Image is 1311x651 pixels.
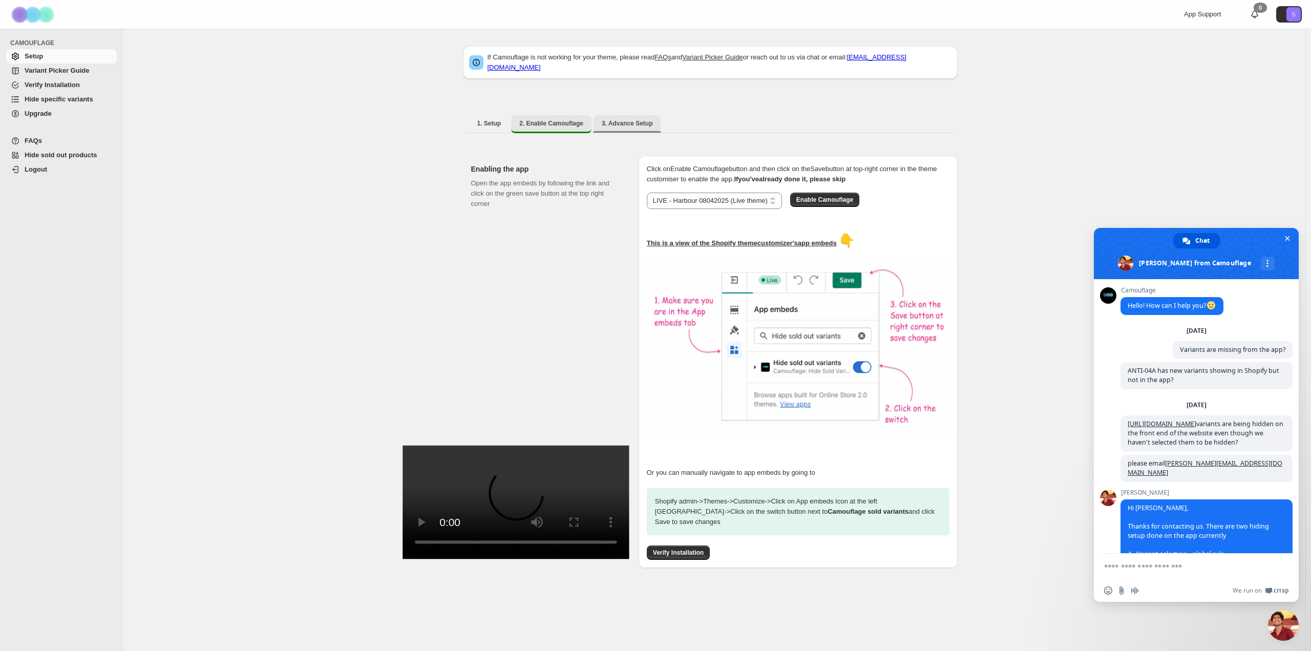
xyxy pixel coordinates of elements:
[471,164,622,174] h2: Enabling the app
[519,119,583,128] span: 2. Enable Camouflage
[6,92,117,107] a: Hide specific variants
[6,49,117,64] a: Setup
[1276,6,1302,23] button: Avatar with initials S
[1254,3,1267,13] div: 0
[1180,345,1285,354] span: Variants are missing from the app?
[25,52,43,60] span: Setup
[796,196,853,204] span: Enable Camouflage
[25,151,97,159] span: Hide sold out products
[25,95,93,103] span: Hide specific variants
[647,488,949,535] p: Shopify admin -> Themes -> Customize -> Click on App embeds Icon at the left [GEOGRAPHIC_DATA] ->...
[25,110,52,117] span: Upgrade
[1128,550,1224,559] span: Variant selection - global rule
[1250,9,1260,19] a: 0
[1187,328,1207,334] div: [DATE]
[25,137,42,144] span: FAQs
[1128,366,1279,384] span: ANTI-04A has new variants showing in Shopify but not in the app?
[647,164,949,184] p: Click on Enable Camouflage button and then click on the Save button at top-right corner in the th...
[647,257,954,436] img: camouflage-enable
[25,67,89,74] span: Variant Picker Guide
[647,549,710,556] a: Verify Installation
[1104,586,1112,595] span: Insert an emoji
[1131,586,1139,595] span: Audio message
[6,148,117,162] a: Hide sold out products
[1187,402,1207,408] div: [DATE]
[1128,459,1282,477] a: [PERSON_NAME][EMAIL_ADDRESS][DOMAIN_NAME]
[1120,489,1293,496] span: [PERSON_NAME]
[403,446,629,559] video: Enable Camouflage in theme app embeds
[1282,233,1293,244] span: Close chat
[647,545,710,560] button: Verify Installation
[647,468,949,478] p: Or you can manually navigate to app embeds by going to
[6,78,117,92] a: Verify Installation
[1128,301,1216,310] span: Hello! How can I help you?
[734,175,845,183] b: If you've already done it, please skip
[653,549,704,557] span: Verify Installation
[602,119,653,128] span: 3. Advance Setup
[838,233,855,248] span: 👇
[1233,586,1262,595] span: We run on
[1195,233,1210,248] span: Chat
[10,39,118,47] span: CAMOUFLAGE
[6,64,117,78] a: Variant Picker Guide
[1117,586,1126,595] span: Send a file
[1104,562,1266,572] textarea: Compose your message...
[790,196,859,203] a: Enable Camouflage
[654,53,671,61] a: FAQs
[25,165,47,173] span: Logout
[1173,233,1220,248] div: Chat
[471,178,622,544] div: Open the app embeds by following the link and click on the green save button at the top right corner
[6,162,117,177] a: Logout
[828,508,908,515] strong: Camouflage sold variants
[1292,11,1295,17] text: S
[477,119,501,128] span: 1. Setup
[25,81,80,89] span: Verify Installation
[6,134,117,148] a: FAQs
[1128,419,1196,428] a: [URL][DOMAIN_NAME]
[488,52,951,73] p: If Camouflage is not working for your theme, please read and or reach out to us via chat or email:
[1233,586,1288,595] a: We run onCrisp
[6,107,117,121] a: Upgrade
[1128,459,1282,477] span: please email
[8,1,59,29] img: Camouflage
[1286,7,1301,22] span: Avatar with initials S
[1261,257,1275,270] div: More channels
[1274,586,1288,595] span: Crisp
[1184,10,1221,18] span: App Support
[790,193,859,207] button: Enable Camouflage
[647,239,837,247] u: This is a view of the Shopify theme customizer's app embeds
[1120,287,1223,294] span: Camouflage
[682,53,743,61] a: Variant Picker Guide
[1128,419,1283,447] span: variants are being hidden on the front end of the website even though we haven't selected them to...
[1268,610,1299,641] div: Close chat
